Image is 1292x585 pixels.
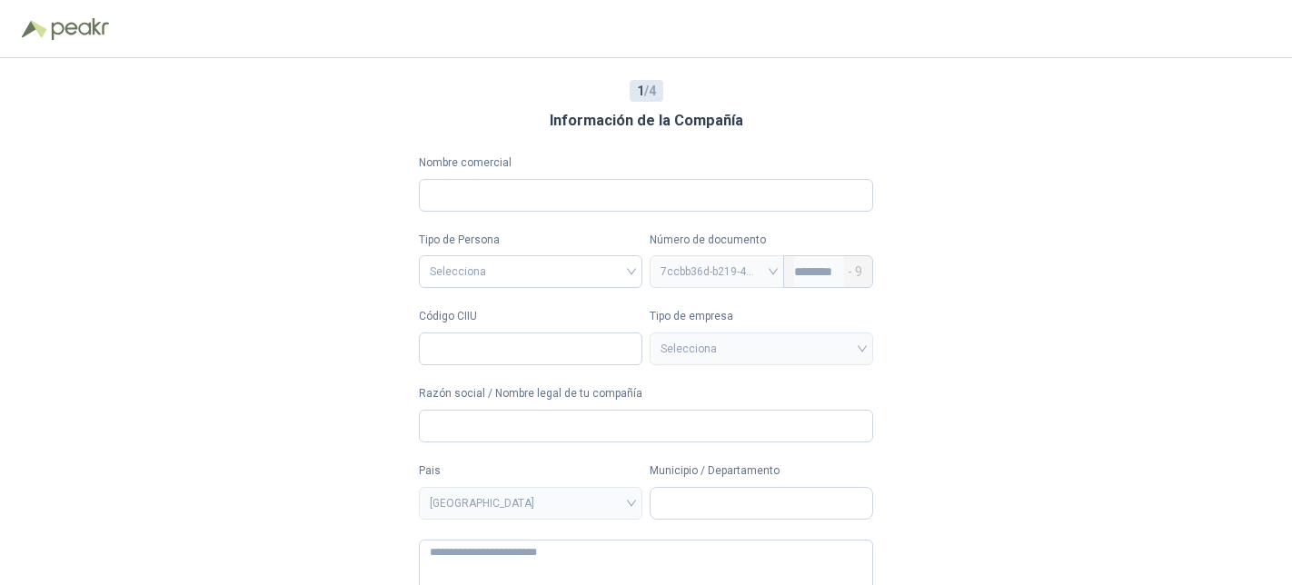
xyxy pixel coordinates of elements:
label: Nombre comercial [419,154,873,172]
label: Municipio / Departamento [650,462,873,480]
label: Pais [419,462,642,480]
span: COLOMBIA [430,490,631,517]
label: Razón social / Nombre legal de tu compañía [419,385,873,402]
span: 7ccbb36d-b219-447a-955e-b12800816971 [661,258,773,285]
p: Número de documento [650,232,873,249]
img: Peakr [51,18,109,40]
img: Logo [22,20,47,38]
label: Tipo de empresa [650,308,873,325]
span: / 4 [637,81,656,101]
label: Código CIIU [419,308,642,325]
span: - 9 [848,256,862,287]
label: Tipo de Persona [419,232,642,249]
h3: Información de la Compañía [550,109,743,133]
b: 1 [637,84,644,98]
